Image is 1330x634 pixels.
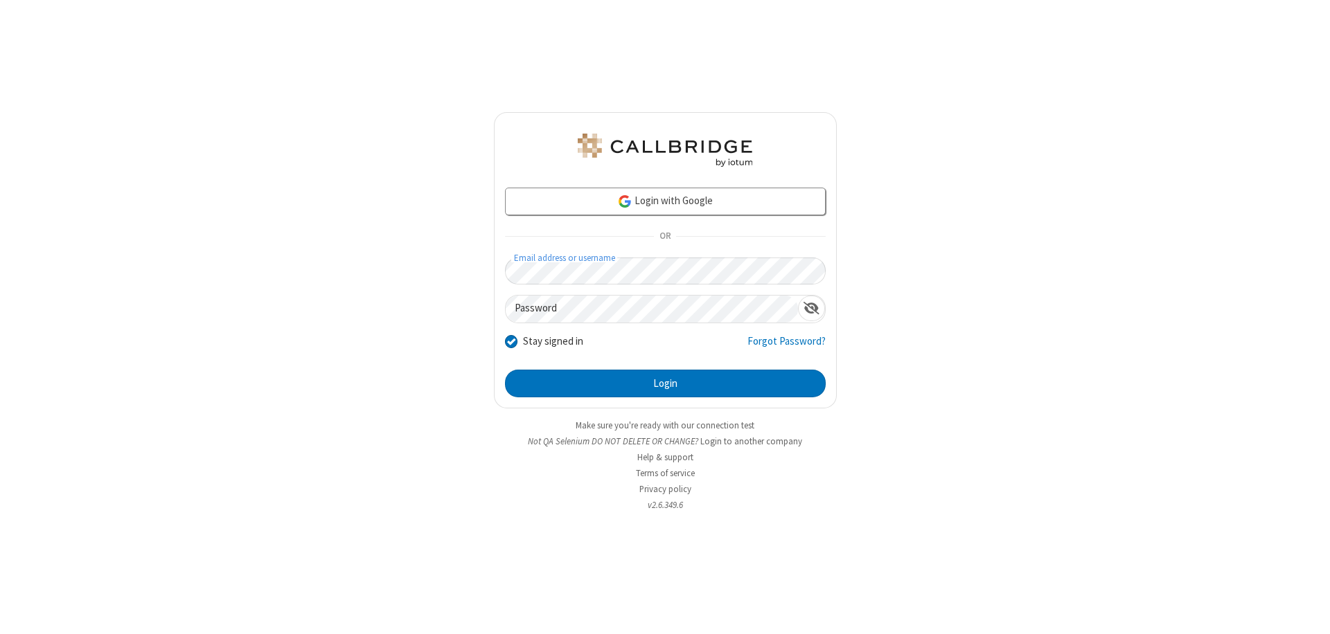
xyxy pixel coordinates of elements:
img: QA Selenium DO NOT DELETE OR CHANGE [575,134,755,167]
label: Stay signed in [523,334,583,350]
span: OR [654,227,676,246]
li: v2.6.349.6 [494,498,837,511]
a: Privacy policy [639,483,691,495]
img: google-icon.png [617,194,632,209]
div: Show password [798,296,825,321]
a: Login with Google [505,188,826,215]
li: Not QA Selenium DO NOT DELETE OR CHANGE? [494,435,837,448]
input: Password [506,296,798,323]
a: Forgot Password? [747,334,826,360]
a: Terms of service [636,467,695,479]
input: Email address or username [505,257,826,284]
button: Login [505,370,826,397]
button: Login to another company [700,435,802,448]
a: Make sure you're ready with our connection test [576,419,754,431]
a: Help & support [637,451,693,463]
